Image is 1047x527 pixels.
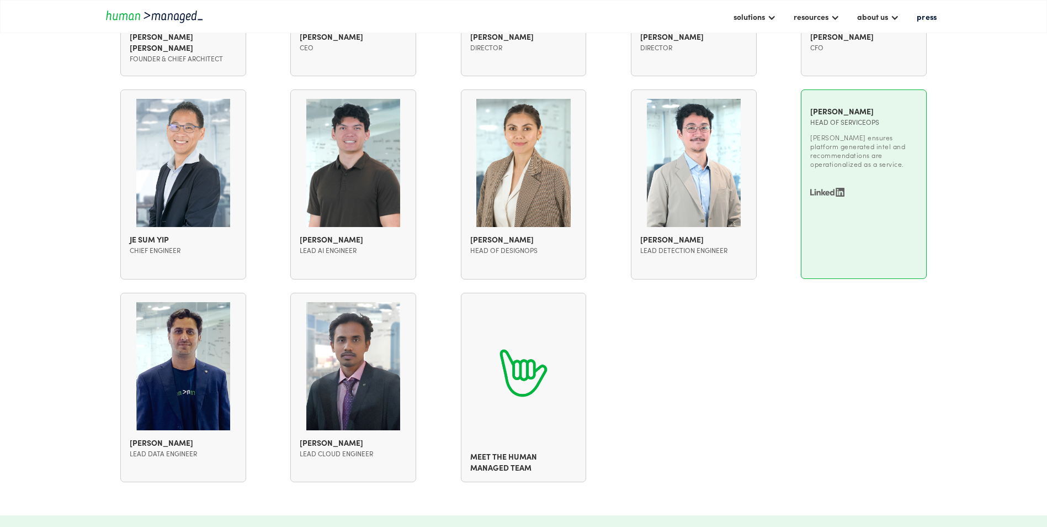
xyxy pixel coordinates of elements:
[640,245,747,256] div: lead detection engineer
[640,42,747,53] div: Director
[300,448,407,459] div: lead cloud engineer
[852,7,905,26] div: about us
[130,53,237,64] div: Founder & Chief Architect
[810,133,917,168] p: [PERSON_NAME] ensures platform generated intel and recommendations are operationalized as a service.
[470,234,577,245] div: [PERSON_NAME]
[300,42,407,53] div: CEO
[810,99,917,208] a: [PERSON_NAME]Head of ServiceOps[PERSON_NAME] ensures platform generated intel and recommendations...
[130,437,237,448] div: [PERSON_NAME]
[130,31,237,53] div: [PERSON_NAME] [PERSON_NAME]
[470,451,577,473] div: Meet the Human Managed team
[105,9,204,24] a: home
[300,245,407,256] div: Lead AI Engineer
[470,31,577,42] div: [PERSON_NAME]
[300,31,407,42] div: [PERSON_NAME]
[640,31,747,42] div: [PERSON_NAME]
[130,245,237,256] div: Chief Engineer
[794,10,828,23] div: resources
[130,234,237,245] div: Je Sum Yip
[470,42,577,53] div: director
[810,42,917,53] div: CFO
[810,117,917,128] div: Head of ServiceOps
[470,245,577,256] div: Head of designops
[300,437,407,448] div: [PERSON_NAME]
[734,10,765,23] div: solutions
[300,234,407,245] div: [PERSON_NAME]
[810,188,844,197] img: LinkedIn
[130,448,237,459] div: lead data engineer
[728,7,782,26] div: solutions
[810,31,917,42] div: [PERSON_NAME]
[788,7,845,26] div: resources
[810,106,917,117] div: [PERSON_NAME]
[640,234,747,245] div: [PERSON_NAME]
[911,7,942,26] a: press
[857,10,888,23] div: about us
